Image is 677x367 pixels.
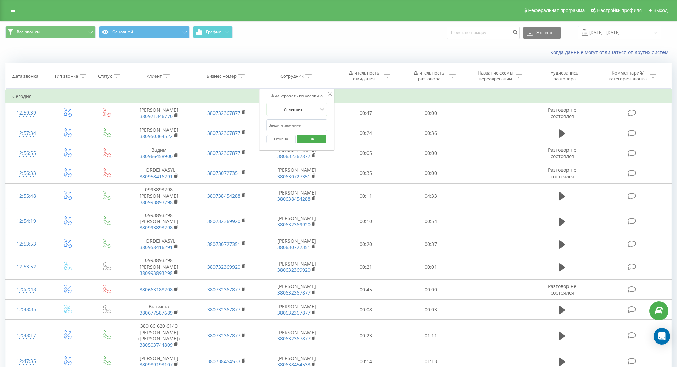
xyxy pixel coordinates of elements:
span: Все звонки [17,29,40,35]
a: 380630727351 [277,244,311,250]
span: График [206,30,221,34]
div: Комментарий/категория звонка [608,70,648,82]
div: 12:57:34 [12,127,40,140]
div: 12:55:48 [12,189,40,203]
div: 12:48:17 [12,329,40,342]
div: Бизнес номер [207,73,237,79]
span: Разговор не состоялся [548,167,576,179]
a: 380632367877 [277,309,311,316]
a: 380630727351 [277,173,311,180]
a: 380732369920 [207,264,240,270]
td: [PERSON_NAME] [260,143,333,163]
a: 380632367877 [277,153,311,159]
td: 00:11 [333,183,398,209]
td: [PERSON_NAME] [260,280,333,300]
td: 00:05 [333,143,398,163]
td: 01:11 [398,320,463,351]
td: 380 66 620 6140 [PERSON_NAME] ([PERSON_NAME]) [125,320,193,351]
td: 00:23 [333,320,398,351]
td: 00:00 [398,280,463,300]
span: Разговор не состоялся [548,283,576,296]
div: 12:48:35 [12,303,40,316]
div: 12:52:48 [12,283,40,296]
a: 380993893298 [140,224,173,231]
td: 00:00 [398,163,463,183]
td: 00:08 [333,300,398,320]
a: 380732367877 [207,332,240,339]
span: Выход [653,8,668,13]
a: 380971346770 [140,113,173,119]
a: 380730727351 [207,170,240,176]
td: Сегодня [6,89,672,103]
td: HORDEI VASYL [125,163,193,183]
div: Дата звонка [12,73,38,79]
div: 12:56:55 [12,147,40,160]
td: 04:33 [398,183,463,209]
a: 380632367877 [277,289,311,296]
div: Фильтровать по условию [266,92,327,99]
td: 00:45 [333,280,398,300]
button: Отмена [266,135,296,143]
a: 380738454288 [207,192,240,199]
div: Клиент [146,73,162,79]
td: [PERSON_NAME] [260,300,333,320]
div: Аудиозапись разговора [542,70,587,82]
div: 12:54:19 [12,215,40,228]
td: 00:00 [398,143,463,163]
a: 380632367877 [277,335,311,342]
span: Настройки профиля [597,8,642,13]
a: 380732367877 [207,306,240,313]
button: Основной [99,26,190,38]
td: 00:00 [398,103,463,123]
td: 0993893298 [PERSON_NAME] [125,254,193,280]
a: 380732367877 [207,110,240,116]
div: Статус [98,73,112,79]
td: Вадим [125,143,193,163]
td: [PERSON_NAME] [260,183,333,209]
td: 00:21 [333,254,398,280]
a: 380950364522 [140,133,173,139]
td: [PERSON_NAME] [260,209,333,234]
a: Когда данные могут отличаться от других систем [550,49,672,56]
button: График [193,26,233,38]
a: 380732367877 [207,130,240,136]
div: Название схемы переадресации [477,70,514,82]
td: [PERSON_NAME] [260,163,333,183]
td: 00:54 [398,209,463,234]
a: 380638454288 [277,196,311,202]
a: 380732367877 [207,150,240,156]
td: 00:24 [333,123,398,143]
a: 380730727351 [207,241,240,247]
td: [PERSON_NAME] [260,254,333,280]
span: Разговор не состоялся [548,107,576,119]
div: 12:59:39 [12,106,40,120]
td: 00:35 [333,163,398,183]
div: Сотрудник [280,73,304,79]
div: Тип звонка [54,73,78,79]
div: Open Intercom Messenger [654,328,670,345]
a: 380677587689 [140,309,173,316]
button: Экспорт [523,27,561,39]
td: 00:10 [333,209,398,234]
span: Разговор не состоялся [548,147,576,159]
a: 380966458900 [140,153,173,159]
a: 380993893298 [140,199,173,206]
td: 00:37 [398,234,463,254]
span: Реферальная программа [528,8,585,13]
div: Длительность ожидания [345,70,382,82]
a: 380663188208 [140,286,173,293]
td: 00:01 [398,254,463,280]
a: 380632369920 [277,221,311,228]
td: 00:36 [398,123,463,143]
td: 00:20 [333,234,398,254]
a: 380958416291 [140,173,173,180]
a: 380632369920 [277,267,311,273]
a: 380732369920 [207,218,240,225]
span: OK [302,133,321,144]
td: 00:47 [333,103,398,123]
div: Длительность разговора [411,70,448,82]
button: Все звонки [5,26,96,38]
td: [PERSON_NAME] [125,103,193,123]
div: 12:53:52 [12,260,40,274]
td: Вільміна [125,300,193,320]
